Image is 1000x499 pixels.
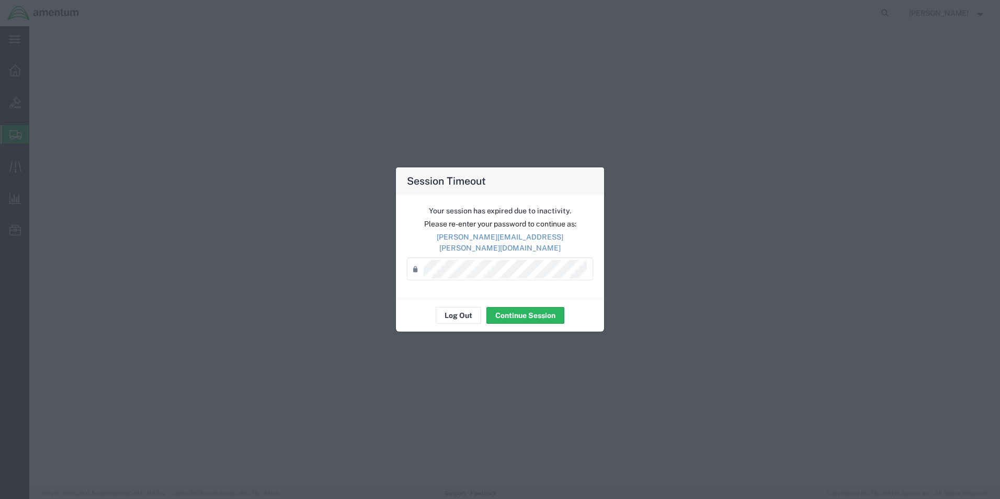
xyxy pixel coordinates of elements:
[486,307,564,324] button: Continue Session
[407,219,593,230] p: Please re-enter your password to continue as:
[436,307,481,324] button: Log Out
[407,232,593,254] p: [PERSON_NAME][EMAIL_ADDRESS][PERSON_NAME][DOMAIN_NAME]
[407,206,593,217] p: Your session has expired due to inactivity.
[407,173,486,188] h4: Session Timeout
